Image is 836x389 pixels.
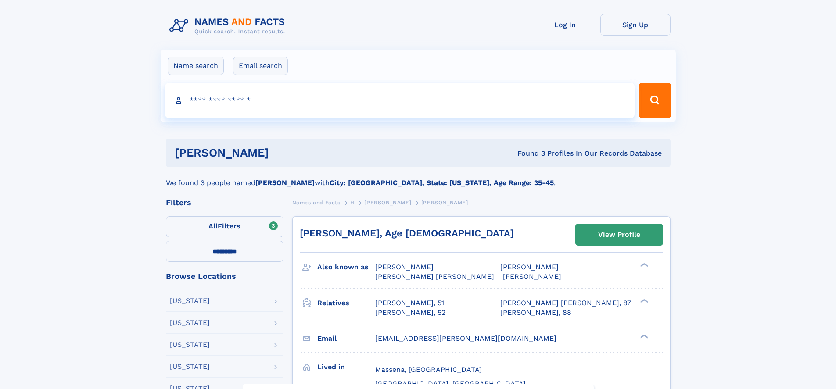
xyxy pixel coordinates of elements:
[393,149,662,158] div: Found 3 Profiles In Our Records Database
[375,365,482,374] span: Massena, [GEOGRAPHIC_DATA]
[375,263,434,271] span: [PERSON_NAME]
[421,200,468,206] span: [PERSON_NAME]
[292,197,341,208] a: Names and Facts
[500,308,571,318] a: [PERSON_NAME], 88
[530,14,600,36] a: Log In
[600,14,671,36] a: Sign Up
[255,178,315,187] b: [PERSON_NAME]
[166,216,283,237] label: Filters
[576,224,663,245] a: View Profile
[317,260,375,275] h3: Also known as
[503,272,561,281] span: [PERSON_NAME]
[166,167,671,188] div: We found 3 people named with .
[317,331,375,346] h3: Email
[638,262,649,268] div: ❯
[300,228,514,239] a: [PERSON_NAME], Age [DEMOGRAPHIC_DATA]
[500,263,559,271] span: [PERSON_NAME]
[317,360,375,375] h3: Lived in
[364,200,411,206] span: [PERSON_NAME]
[375,334,556,343] span: [EMAIL_ADDRESS][PERSON_NAME][DOMAIN_NAME]
[165,83,635,118] input: search input
[168,57,224,75] label: Name search
[170,297,210,304] div: [US_STATE]
[208,222,218,230] span: All
[166,272,283,280] div: Browse Locations
[166,14,292,38] img: Logo Names and Facts
[170,363,210,370] div: [US_STATE]
[166,199,283,207] div: Filters
[638,333,649,339] div: ❯
[375,272,494,281] span: [PERSON_NAME] [PERSON_NAME]
[364,197,411,208] a: [PERSON_NAME]
[170,319,210,326] div: [US_STATE]
[233,57,288,75] label: Email search
[350,200,355,206] span: H
[375,308,445,318] a: [PERSON_NAME], 52
[638,298,649,303] div: ❯
[598,225,640,245] div: View Profile
[639,83,671,118] button: Search Button
[375,379,526,388] span: [GEOGRAPHIC_DATA], [GEOGRAPHIC_DATA]
[175,147,393,158] h1: [PERSON_NAME]
[170,341,210,348] div: [US_STATE]
[350,197,355,208] a: H
[330,178,554,187] b: City: [GEOGRAPHIC_DATA], State: [US_STATE], Age Range: 35-45
[317,296,375,310] h3: Relatives
[375,298,444,308] a: [PERSON_NAME], 51
[500,298,631,308] a: [PERSON_NAME] [PERSON_NAME], 87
